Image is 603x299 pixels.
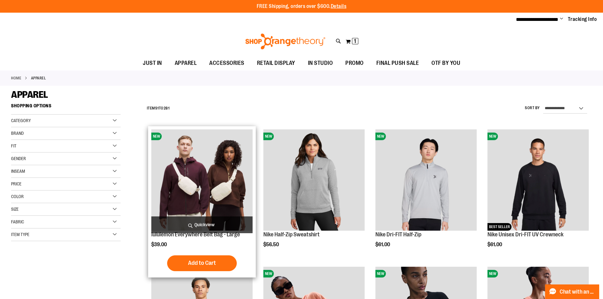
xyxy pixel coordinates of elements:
[11,181,22,186] span: Price
[425,56,467,71] a: OTF BY YOU
[11,169,25,174] span: Inseam
[147,103,170,113] h2: Items to
[11,143,16,148] span: Fit
[151,133,162,140] span: NEW
[136,56,168,71] a: JUST IN
[375,129,477,231] img: Nike Dri-FIT Half-Zip
[11,118,31,123] span: Category
[11,75,21,81] a: Home
[151,231,240,238] a: lululemon Everywhere Belt Bag - Large
[484,126,592,264] div: product
[11,100,121,115] strong: Shopping Options
[487,223,512,231] span: BEST SELLER
[188,259,216,266] span: Add to Cart
[372,126,480,264] div: product
[151,216,253,233] a: Quickview
[487,133,498,140] span: NEW
[370,56,425,71] a: FINAL PUSH SALE
[11,194,24,199] span: Color
[263,270,274,277] span: NEW
[487,231,563,238] a: Nike Unisex Dri-FIT UV Crewneck
[11,131,24,136] span: Brand
[263,129,365,232] a: Nike Half-Zip SweatshirtNEW
[568,16,597,23] a: Tracking Info
[545,284,600,299] button: Chat with an Expert
[11,207,19,212] span: Size
[431,56,460,70] span: OTF BY YOU
[151,242,168,247] span: $39.00
[560,289,595,295] span: Chat with an Expert
[11,89,48,100] span: APPAREL
[151,129,253,231] img: lululemon Everywhere Belt Bag - Large
[257,56,295,70] span: RETAIL DISPLAY
[11,232,29,237] span: Item Type
[375,242,391,247] span: $61.00
[263,242,280,247] span: $56.50
[209,56,244,70] span: ACCESSORIES
[375,270,386,277] span: NEW
[354,38,356,44] span: 1
[308,56,333,70] span: IN STUDIO
[487,129,589,232] a: Nike Unisex Dri-FIT UV CrewneckNEWBEST SELLER
[560,16,563,22] button: Account menu
[375,231,421,238] a: Nike Dri-FIT Half-Zip
[375,129,477,232] a: Nike Dri-FIT Half-ZipNEW
[11,219,24,224] span: Fabric
[167,255,237,271] button: Add to Cart
[525,105,540,111] label: Sort By
[148,126,256,277] div: product
[157,106,159,110] span: 1
[168,56,203,70] a: APPAREL
[244,34,326,49] img: Shop Orangetheory
[331,3,347,9] a: Details
[203,56,251,71] a: ACCESSORIES
[345,56,364,70] span: PROMO
[375,133,386,140] span: NEW
[339,56,370,71] a: PROMO
[263,133,274,140] span: NEW
[487,242,503,247] span: $61.00
[257,3,347,10] p: FREE Shipping, orders over $600.
[487,129,589,231] img: Nike Unisex Dri-FIT UV Crewneck
[151,129,253,232] a: lululemon Everywhere Belt Bag - LargeNEW
[175,56,197,70] span: APPAREL
[376,56,419,70] span: FINAL PUSH SALE
[31,75,46,81] strong: APPAREL
[164,106,170,110] span: 281
[263,129,365,231] img: Nike Half-Zip Sweatshirt
[260,126,368,264] div: product
[251,56,302,71] a: RETAIL DISPLAY
[263,231,320,238] a: Nike Half-Zip Sweatshirt
[11,156,26,161] span: Gender
[143,56,162,70] span: JUST IN
[487,270,498,277] span: NEW
[302,56,339,71] a: IN STUDIO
